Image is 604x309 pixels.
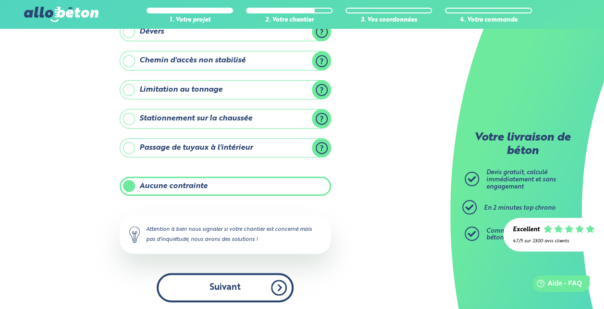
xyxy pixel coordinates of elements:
label: Chemin d'accès non stabilisé [120,51,331,70]
iframe: Help widget launcher [518,272,593,298]
div: 1. Votre projet [147,17,233,24]
img: allobéton [24,7,98,22]
label: Stationnement sur la chaussée [120,109,331,128]
label: Passage de tuyaux à l'intérieur [120,138,331,157]
div: 4. Votre commande [445,17,531,24]
div: Attention à bien nous signaler si votre chantier est concerné mais pas d'inquiétude, nous avons d... [120,215,331,253]
label: Limitation au tonnage [120,80,331,99]
button: Suivant [157,273,294,302]
label: Dévers [120,22,331,41]
label: Aucune contrainte [120,177,331,196]
div: 2. Votre chantier [246,17,333,24]
div: 3. Vos coordonnées [345,17,432,24]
